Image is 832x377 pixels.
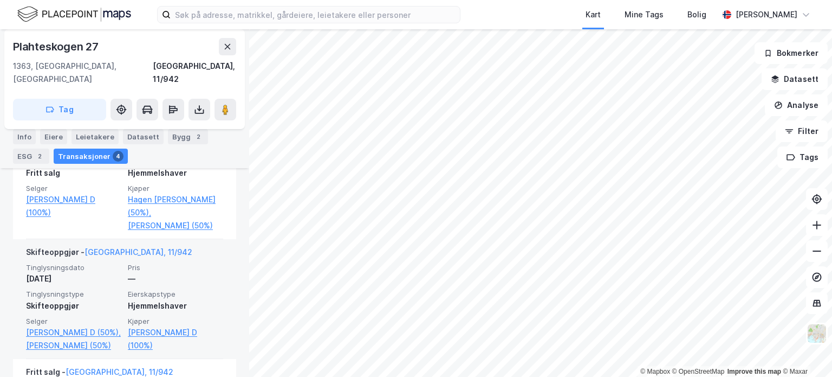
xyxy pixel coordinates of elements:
div: 2 [193,131,204,142]
div: Bygg [168,129,208,144]
div: [PERSON_NAME] [736,8,797,21]
button: Bokmerker [755,42,828,64]
img: Z [807,323,827,344]
span: Kjøper [128,317,223,326]
div: Plahteskogen 27 [13,38,101,55]
div: Bolig [687,8,706,21]
a: [GEOGRAPHIC_DATA], 11/942 [66,367,173,376]
button: Tag [13,99,106,120]
div: ESG [13,149,49,164]
div: Skifteoppgjør - [26,246,192,263]
span: Tinglysningstype [26,290,121,299]
div: Fritt salg [26,167,121,180]
div: Transaksjoner [54,149,128,164]
input: Søk på adresse, matrikkel, gårdeiere, leietakere eller personer [171,7,460,23]
span: Kjøper [128,184,223,193]
span: Pris [128,263,223,272]
div: Kart [586,8,601,21]
a: [PERSON_NAME] (50%) [128,219,223,232]
a: Improve this map [727,368,781,375]
span: Selger [26,184,121,193]
img: logo.f888ab2527a4732fd821a326f86c7f29.svg [17,5,131,24]
a: [PERSON_NAME] D (50%), [26,326,121,339]
span: Tinglysningsdato [26,263,121,272]
iframe: Chat Widget [778,325,832,377]
div: Hjemmelshaver [128,167,223,180]
a: [GEOGRAPHIC_DATA], 11/942 [84,247,192,257]
div: [GEOGRAPHIC_DATA], 11/942 [153,60,236,86]
div: Leietakere [71,129,119,144]
span: Eierskapstype [128,290,223,299]
a: [PERSON_NAME] D (100%) [128,326,223,352]
button: Filter [776,120,828,142]
div: — [128,272,223,285]
button: Analyse [765,94,828,116]
div: 1363, [GEOGRAPHIC_DATA], [GEOGRAPHIC_DATA] [13,60,153,86]
div: 2 [34,151,45,162]
div: Skifteoppgjør [26,299,121,312]
div: [DATE] [26,272,121,285]
div: Datasett [123,129,164,144]
a: OpenStreetMap [672,368,725,375]
a: [PERSON_NAME] D (100%) [26,193,121,219]
a: [PERSON_NAME] (50%) [26,339,121,352]
a: Hagen [PERSON_NAME] (50%), [128,193,223,219]
button: Tags [777,146,828,168]
div: Mine Tags [625,8,664,21]
span: Selger [26,317,121,326]
button: Datasett [762,68,828,90]
div: Info [13,129,36,144]
div: 4 [113,151,123,162]
div: Eiere [40,129,67,144]
a: Mapbox [640,368,670,375]
div: Hjemmelshaver [128,299,223,312]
